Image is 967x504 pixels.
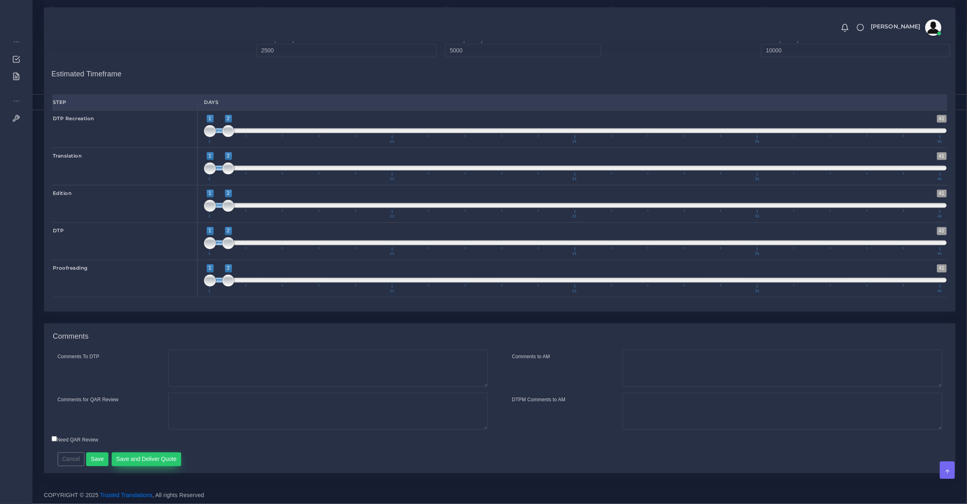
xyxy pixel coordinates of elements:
[207,190,214,197] span: 1
[225,190,232,197] span: 2
[52,436,99,443] label: Need QAR Review
[207,252,212,255] span: 1
[512,353,550,360] label: Comments to AM
[58,456,85,462] a: Cancel
[112,452,182,466] button: Save and Deliver Quote
[937,152,947,160] span: 41
[225,227,232,235] span: 2
[937,252,943,255] span: 41
[389,177,396,181] span: 11
[53,99,67,105] strong: Step
[754,252,761,255] span: 31
[100,492,152,498] a: Trusted Translations
[571,177,578,181] span: 21
[207,140,212,143] span: 1
[225,264,232,272] span: 2
[937,177,943,181] span: 41
[207,152,214,160] span: 1
[207,115,214,123] span: 1
[86,452,108,466] button: Save
[937,264,947,272] span: 41
[754,289,761,293] span: 31
[925,19,941,36] img: avatar
[58,452,85,466] button: Cancel
[937,289,943,293] span: 41
[207,289,212,293] span: 1
[389,140,396,143] span: 11
[937,115,947,123] span: 41
[571,289,578,293] span: 21
[571,140,578,143] span: 21
[152,491,204,500] span: , All rights Reserved
[58,353,100,360] label: Comments To DTP
[389,289,396,293] span: 11
[53,265,88,271] strong: Proofreading
[58,396,119,403] label: Comments for QAR Review
[53,227,64,234] strong: DTP
[52,436,57,441] input: Need QAR Review
[53,332,89,341] h4: Comments
[207,214,212,218] span: 1
[225,115,232,123] span: 2
[207,177,212,181] span: 1
[207,264,214,272] span: 1
[53,190,72,196] strong: Edition
[754,177,761,181] span: 31
[571,252,578,255] span: 21
[53,115,94,121] strong: DTP Recreation
[204,99,218,105] strong: Days
[571,214,578,218] span: 21
[53,153,82,159] strong: Translation
[389,252,396,255] span: 11
[937,214,943,218] span: 41
[225,152,232,160] span: 2
[871,24,921,29] span: [PERSON_NAME]
[512,396,566,403] label: DTPM Comments to AM
[754,140,761,143] span: 31
[754,214,761,218] span: 31
[937,140,943,143] span: 41
[937,190,947,197] span: 41
[937,227,947,235] span: 41
[867,19,944,36] a: [PERSON_NAME]avatar
[52,62,948,79] h4: Estimated Timeframe
[44,491,204,500] span: COPYRIGHT © 2025
[389,214,396,218] span: 11
[207,227,214,235] span: 1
